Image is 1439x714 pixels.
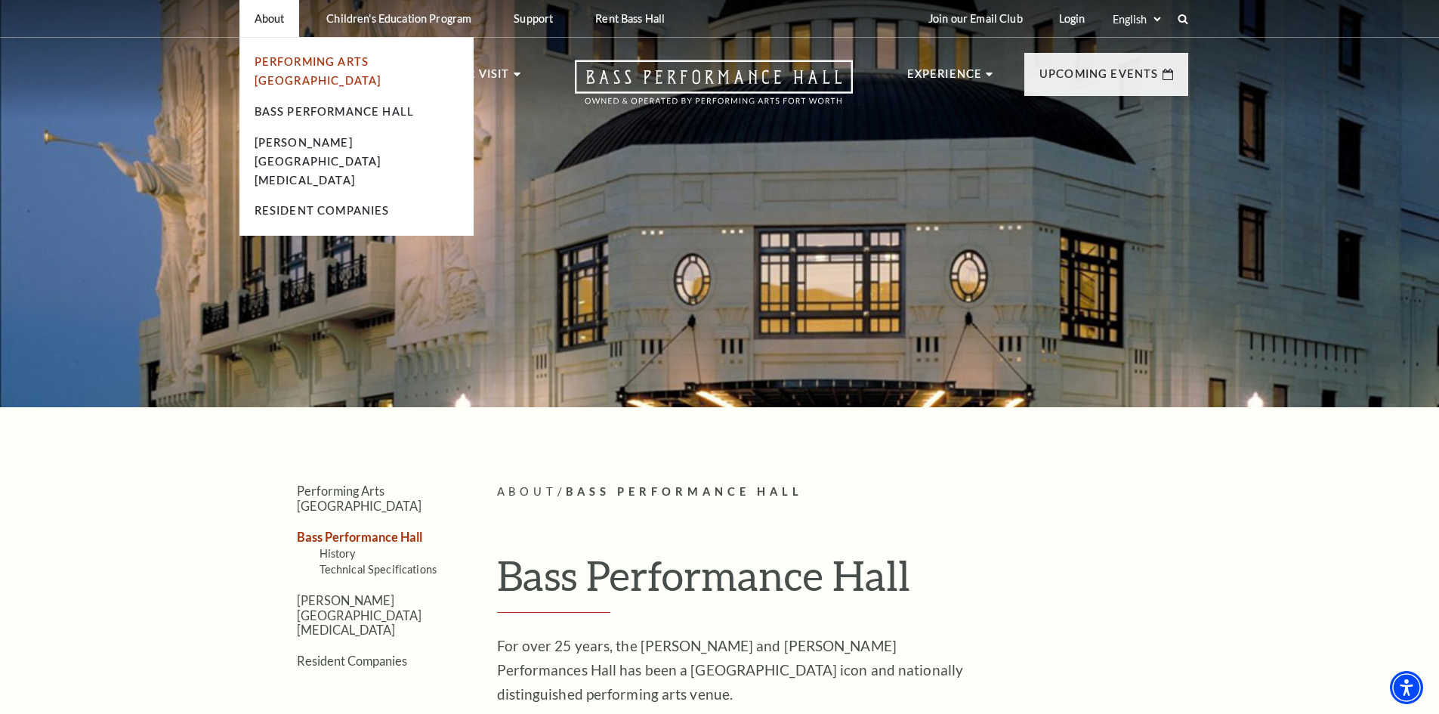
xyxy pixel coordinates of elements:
[255,136,381,187] a: [PERSON_NAME][GEOGRAPHIC_DATA][MEDICAL_DATA]
[497,551,1188,613] h1: Bass Performance Hall
[907,65,983,92] p: Experience
[297,593,422,637] a: [PERSON_NAME][GEOGRAPHIC_DATA][MEDICAL_DATA]
[497,634,988,706] p: For over 25 years, the [PERSON_NAME] and [PERSON_NAME] Performances Hall has been a [GEOGRAPHIC_D...
[255,55,381,87] a: Performing Arts [GEOGRAPHIC_DATA]
[1039,65,1159,92] p: Upcoming Events
[297,530,422,544] a: Bass Performance Hall
[255,105,415,118] a: Bass Performance Hall
[255,12,285,25] p: About
[497,485,557,498] span: About
[255,204,390,217] a: Resident Companies
[520,60,907,119] a: Open this option
[297,484,422,512] a: Performing Arts [GEOGRAPHIC_DATA]
[595,12,665,25] p: Rent Bass Hall
[1390,671,1423,704] div: Accessibility Menu
[297,654,407,668] a: Resident Companies
[1110,12,1163,26] select: Select:
[497,483,1188,502] p: /
[514,12,553,25] p: Support
[320,547,356,560] a: History
[566,485,804,498] span: Bass Performance Hall
[326,12,471,25] p: Children's Education Program
[320,563,437,576] a: Technical Specifications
